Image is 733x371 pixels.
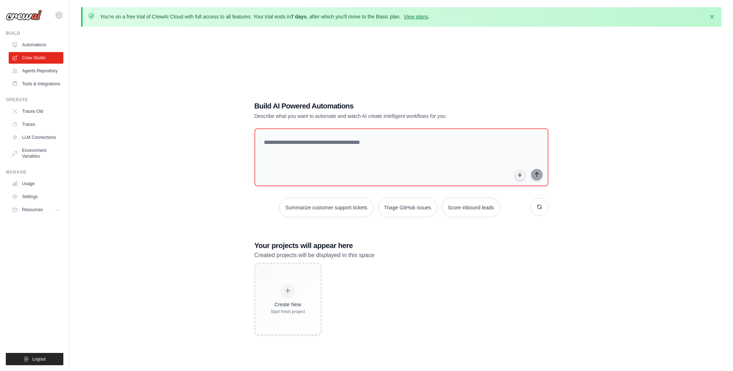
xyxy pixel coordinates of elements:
[9,204,63,216] button: Resources
[271,301,305,308] div: Create New
[254,240,548,251] h3: Your projects will appear here
[271,309,305,315] div: Start fresh project
[9,52,63,64] a: Crew Studio
[9,65,63,77] a: Agents Repository
[6,97,63,103] div: Operate
[254,101,498,111] h1: Build AI Powered Automations
[378,198,437,217] button: Triage GitHub issues
[9,132,63,143] a: LLM Connections
[9,119,63,130] a: Traces
[9,106,63,117] a: Traces Old
[6,169,63,175] div: Manage
[9,39,63,51] a: Automations
[9,145,63,162] a: Environment Variables
[9,191,63,202] a: Settings
[6,30,63,36] div: Build
[22,207,43,213] span: Resources
[514,170,525,180] button: Click to speak your automation idea
[442,198,500,217] button: Score inbound leads
[9,178,63,189] a: Usage
[254,251,548,260] p: Created projects will be displayed in this space
[6,353,63,365] button: Logout
[100,13,430,20] p: You're on a free trial of CrewAI Cloud with full access to all features. Your trial ends in , aft...
[404,14,428,20] a: View plans
[291,14,307,20] strong: 7 days
[9,78,63,90] a: Tools & Integrations
[254,112,498,120] p: Describe what you want to automate and watch AI create intelligent workflows for you
[6,10,42,21] img: Logo
[530,198,548,216] button: Get new suggestions
[32,356,46,362] span: Logout
[279,198,373,217] button: Summarize customer support tickets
